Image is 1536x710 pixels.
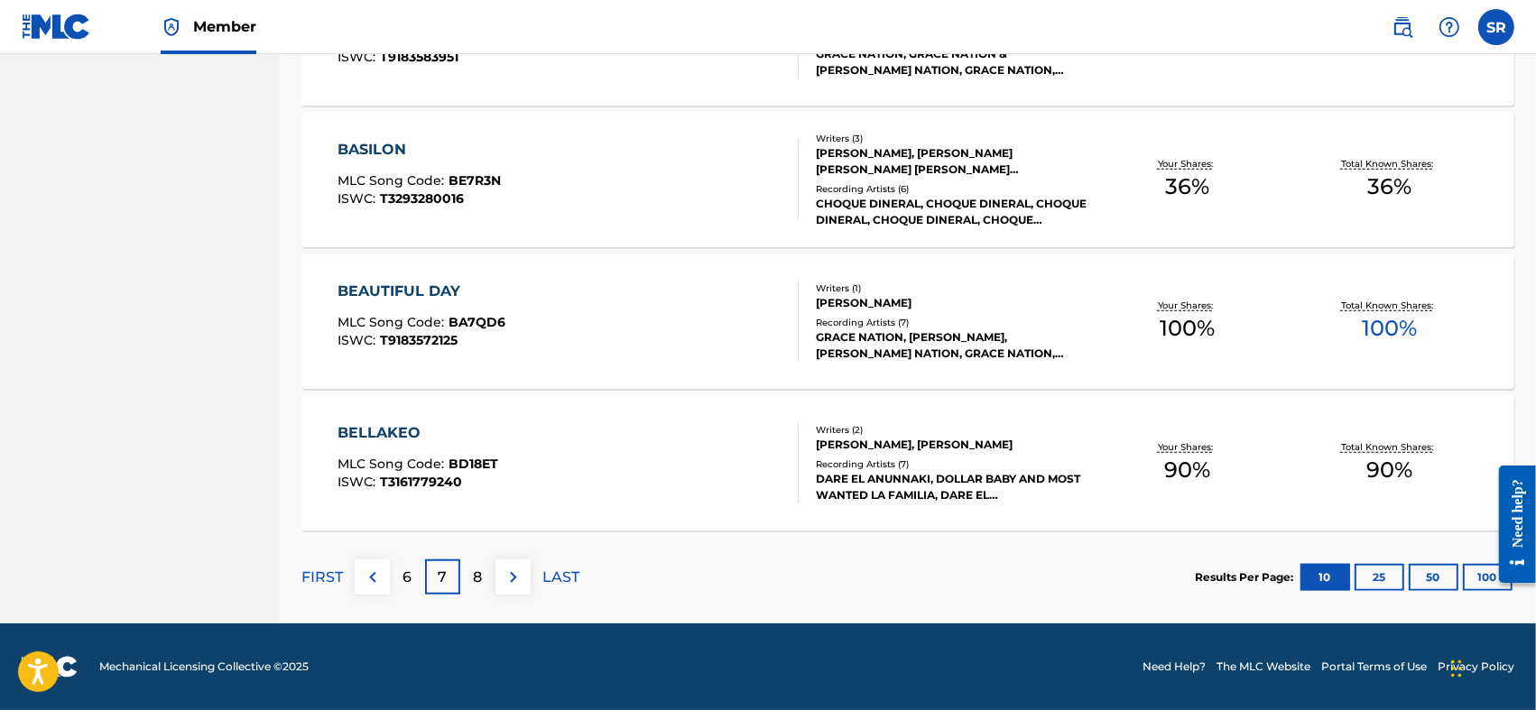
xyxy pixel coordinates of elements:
[1485,451,1536,596] iframe: Resource Center
[816,471,1087,503] div: DARE EL ANUNNAKI, DOLLAR BABY AND MOST WANTED LA FAMILIA, DARE EL ANUNNAKI,DOLLAR BABY,MOST WANTE...
[301,567,343,588] p: FIRST
[380,332,458,348] span: T9183572125
[1439,16,1460,38] img: help
[1217,659,1310,675] a: The MLC Website
[1143,659,1206,675] a: Need Help?
[380,49,458,65] span: T9183583951
[362,567,384,588] img: left
[1164,454,1210,486] span: 90 %
[816,46,1087,78] div: GRACE NATION, GRACE NATION & [PERSON_NAME] NATION, GRACE NATION, [PERSON_NAME] NATION
[1195,569,1298,586] p: Results Per Page:
[449,314,505,330] span: BA7QD6
[1300,564,1350,591] button: 10
[1321,659,1427,675] a: Portal Terms of Use
[338,172,449,189] span: MLC Song Code :
[1409,564,1458,591] button: 50
[380,190,464,207] span: T3293280016
[1384,9,1420,45] a: Public Search
[449,456,498,472] span: BD18ET
[338,456,449,472] span: MLC Song Code :
[1355,564,1404,591] button: 25
[1341,440,1438,454] p: Total Known Shares:
[1341,299,1438,312] p: Total Known Shares:
[338,422,498,444] div: BELLAKEO
[1431,9,1467,45] div: Help
[338,281,505,302] div: BEAUTIFUL DAY
[1446,623,1536,710] div: Widget de chat
[449,172,501,189] span: BE7R3N
[1367,171,1411,203] span: 36 %
[1451,641,1462,696] div: Arrastrar
[816,145,1087,178] div: [PERSON_NAME], [PERSON_NAME] [PERSON_NAME] [PERSON_NAME] [PERSON_NAME]
[816,196,1087,228] div: CHOQUE DINERAL, CHOQUE DINERAL, CHOQUE DINERAL, CHOQUE DINERAL, CHOQUE DINERAL
[816,281,1087,295] div: Writers ( 1 )
[99,659,309,675] span: Mechanical Licensing Collective © 2025
[816,132,1087,145] div: Writers ( 3 )
[1165,171,1209,203] span: 36 %
[816,423,1087,437] div: Writers ( 2 )
[816,329,1087,362] div: GRACE NATION, [PERSON_NAME], [PERSON_NAME] NATION, GRACE NATION, GRACE NATION, GRACE NATION
[301,112,1514,247] a: BASILONMLC Song Code:BE7R3NISWC:T3293280016Writers (3)[PERSON_NAME], [PERSON_NAME] [PERSON_NAME] ...
[816,437,1087,453] div: [PERSON_NAME], [PERSON_NAME]
[380,474,462,490] span: T3161779240
[1463,564,1513,591] button: 100
[816,182,1087,196] div: Recording Artists ( 6 )
[338,332,380,348] span: ISWC :
[1158,440,1217,454] p: Your Shares:
[1366,454,1412,486] span: 90 %
[193,16,256,37] span: Member
[1438,659,1514,675] a: Privacy Policy
[301,395,1514,530] a: BELLAKEOMLC Song Code:BD18ETISWC:T3161779240Writers (2)[PERSON_NAME], [PERSON_NAME]Recording Arti...
[1160,312,1215,345] span: 100 %
[301,254,1514,389] a: BEAUTIFUL DAYMLC Song Code:BA7QD6ISWC:T9183572125Writers (1)[PERSON_NAME]Recording Artists (7)GRA...
[1478,9,1514,45] div: User Menu
[1341,157,1438,171] p: Total Known Shares:
[542,567,579,588] p: LAST
[338,139,501,161] div: BASILON
[439,567,448,588] p: 7
[338,314,449,330] span: MLC Song Code :
[403,567,412,588] p: 6
[1158,299,1217,312] p: Your Shares:
[161,16,182,38] img: Top Rightsholder
[338,190,380,207] span: ISWC :
[338,474,380,490] span: ISWC :
[1392,16,1413,38] img: search
[503,567,524,588] img: right
[1362,312,1417,345] span: 100 %
[22,14,91,40] img: MLC Logo
[22,656,78,678] img: logo
[816,295,1087,311] div: [PERSON_NAME]
[816,457,1087,471] div: Recording Artists ( 7 )
[338,49,380,65] span: ISWC :
[1158,157,1217,171] p: Your Shares:
[474,567,483,588] p: 8
[816,316,1087,329] div: Recording Artists ( 7 )
[1446,623,1536,710] iframe: Chat Widget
